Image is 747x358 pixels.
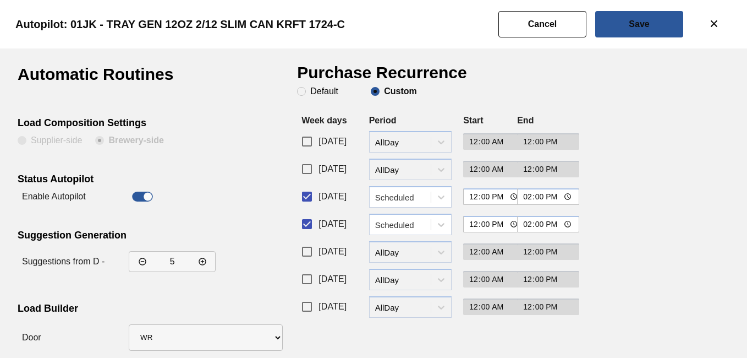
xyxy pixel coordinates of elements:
h1: Automatic Routines [18,66,213,91]
label: End [517,116,534,125]
label: Week days [301,116,347,125]
label: Enable Autopilot [22,192,86,201]
label: Door [22,333,41,342]
label: Start [463,116,483,125]
span: [DATE] [318,273,347,286]
span: [DATE] [318,300,347,313]
clb-radio-button: Supplier-side [18,136,82,147]
clb-radio-button: Brewery-side [95,136,164,147]
span: [DATE] [318,218,347,231]
clb-radio-button: Default [297,87,358,96]
div: Scheduled [375,220,432,229]
span: [DATE] [318,135,347,148]
clb-radio-button: Custom [371,87,417,96]
label: Suggestions from D - [22,257,105,266]
div: Suggestion Generation [18,230,231,244]
span: [DATE] [318,190,347,203]
div: Scheduled [375,192,432,202]
div: Status Autopilot [18,173,231,188]
span: [DATE] [318,245,347,258]
h1: Purchase Recurrence [297,66,492,87]
div: Load Builder [18,303,231,317]
label: Period [369,116,397,125]
span: [DATE] [318,162,347,176]
div: Load Composition Settings [18,117,231,132]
